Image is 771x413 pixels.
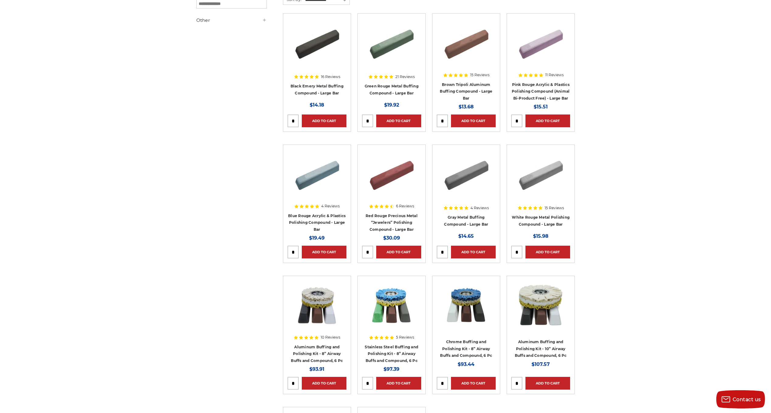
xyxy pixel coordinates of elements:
[512,215,570,227] a: White Rouge Metal Polishing Compound - Large Bar
[365,84,418,95] a: Green Rouge Metal Buffing Compound - Large Bar
[367,149,416,198] img: Red Rouge Jewelers Buffing Compound
[302,246,346,258] a: Add to Cart
[440,82,492,101] a: Brown Tripoli Aluminum Buffing Compound - Large Bar
[362,149,421,208] a: Red Rouge Jewelers Buffing Compound
[288,213,346,232] a: Blue Rouge Acrylic & Plastics Polishing Compound - Large Bar
[511,18,570,77] a: Pink Plastic Polishing Compound
[470,206,489,210] span: 4 Reviews
[437,280,496,339] a: 8 inch airway buffing wheel and compound kit for chrome
[376,377,421,390] a: Add to Cart
[511,280,570,339] a: 10 inch airway buff and polishing compound kit for aluminum
[383,235,400,241] span: $30.09
[442,18,490,67] img: Brown Tripoli Aluminum Buffing Compound
[533,233,549,239] span: $15.98
[532,361,550,367] span: $107.57
[321,75,340,79] span: 16 Reviews
[451,246,496,258] a: Add to Cart
[451,114,496,127] a: Add to Cart
[367,18,416,67] img: Green Rouge Aluminum Buffing Compound
[376,246,421,258] a: Add to Cart
[395,75,415,79] span: 21 Reviews
[534,104,548,110] span: $15.51
[516,18,565,67] img: Pink Plastic Polishing Compound
[442,280,490,329] img: 8 inch airway buffing wheel and compound kit for chrome
[287,280,346,339] a: 8 inch airway buffing wheel and compound kit for aluminum
[444,215,488,227] a: Gray Metal Buffing Compound - Large Bar
[367,280,416,329] img: 8 inch airway buffing wheel and compound kit for stainless steel
[458,233,474,239] span: $14.65
[384,102,399,108] span: $19.92
[516,280,565,329] img: 10 inch airway buff and polishing compound kit for aluminum
[287,18,346,77] a: Black Stainless Steel Buffing Compound
[516,149,565,198] img: White Rouge Buffing Compound
[437,18,496,77] a: Brown Tripoli Aluminum Buffing Compound
[309,235,325,241] span: $19.49
[525,246,570,258] a: Add to Cart
[458,361,474,367] span: $93.44
[362,18,421,77] a: Green Rouge Aluminum Buffing Compound
[525,114,570,127] a: Add to Cart
[442,149,490,198] img: Gray Buffing Compound
[451,377,496,390] a: Add to Cart
[511,149,570,208] a: White Rouge Buffing Compound
[733,397,761,402] span: Contact us
[440,340,492,358] a: Chrome Buffing and Polishing Kit - 8” Airway Buffs and Compound, 6 Pc
[716,390,765,408] button: Contact us
[309,366,324,372] span: $93.91
[515,340,567,358] a: Aluminum Buffing and Polishing Kit - 10” Airway Buffs and Compound, 6 Pc
[293,18,341,67] img: Black Stainless Steel Buffing Compound
[437,149,496,208] a: Gray Buffing Compound
[365,345,418,363] a: Stainless Steel Buffing and Polishing Kit - 8” Airway Buffs and Compound, 6 Pc
[291,84,343,95] a: Black Emery Metal Buffing Compound - Large Bar
[310,102,324,108] span: $14.18
[302,377,346,390] a: Add to Cart
[512,82,570,101] a: Pink Rouge Acrylic & Plastics Polishing Compound (Animal Bi-Product Free) - Large Bar
[376,114,421,127] a: Add to Cart
[196,17,267,24] h5: Other
[459,104,474,110] span: $13.68
[362,280,421,339] a: 8 inch airway buffing wheel and compound kit for stainless steel
[287,149,346,208] a: Blue rouge polishing compound
[291,345,343,363] a: Aluminum Buffing and Polishing Kit - 8” Airway Buffs and Compound, 6 Pc
[525,377,570,390] a: Add to Cart
[384,366,399,372] span: $97.39
[293,280,341,329] img: 8 inch airway buffing wheel and compound kit for aluminum
[545,206,564,210] span: 15 Reviews
[366,213,418,232] a: Red Rouge Precious Metal “Jewelers” Polishing Compound - Large Bar
[302,114,346,127] a: Add to Cart
[293,149,341,198] img: Blue rouge polishing compound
